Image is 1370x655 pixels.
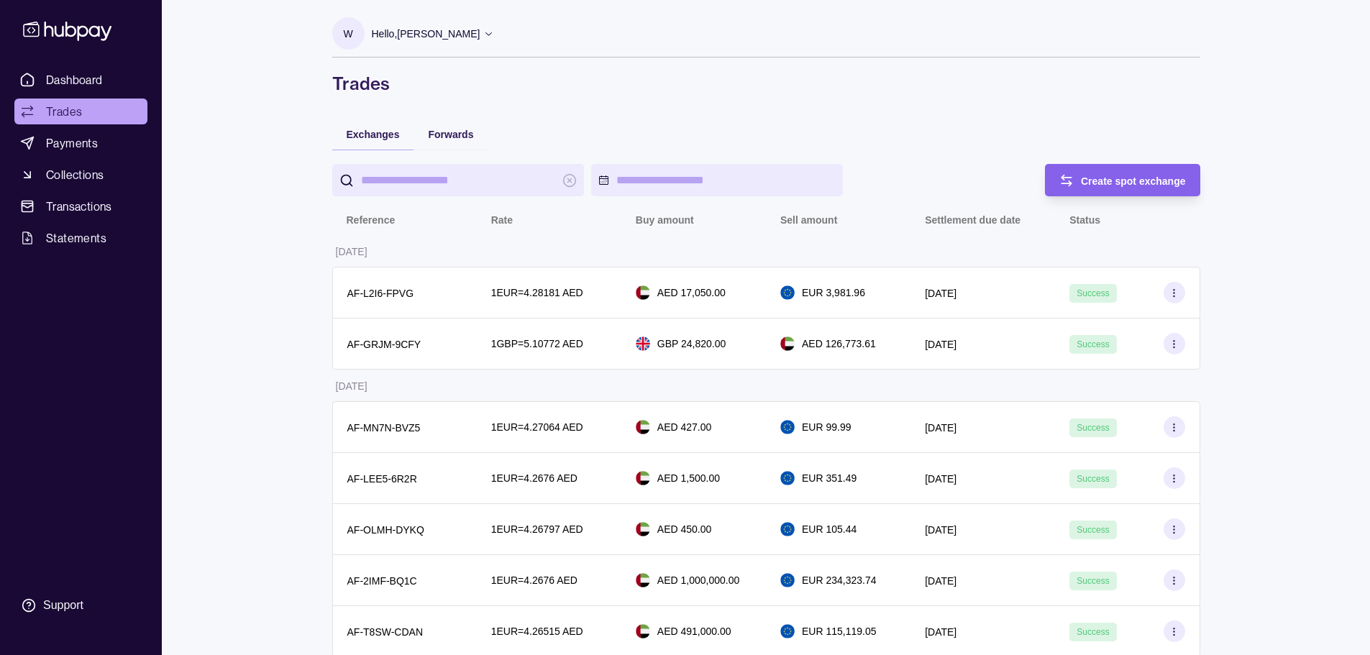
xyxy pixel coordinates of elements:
[780,285,795,300] img: eu
[657,419,712,435] p: AED 427.00
[491,285,583,301] p: 1 EUR = 4.28181 AED
[14,162,147,188] a: Collections
[657,336,726,352] p: GBP 24,820.00
[46,166,104,183] span: Collections
[636,624,650,638] img: ae
[657,521,712,537] p: AED 450.00
[925,473,956,485] p: [DATE]
[361,164,555,196] input: search
[491,419,583,435] p: 1 EUR = 4.27064 AED
[925,339,956,350] p: [DATE]
[802,470,857,486] p: EUR 351.49
[336,246,367,257] p: [DATE]
[14,99,147,124] a: Trades
[1077,474,1109,484] span: Success
[1077,576,1109,586] span: Success
[46,198,112,215] span: Transactions
[14,193,147,219] a: Transactions
[491,470,577,486] p: 1 EUR = 4.2676 AED
[14,67,147,93] a: Dashboard
[1045,164,1200,196] button: Create spot exchange
[1077,288,1109,298] span: Success
[336,380,367,392] p: [DATE]
[347,422,421,434] p: AF-MN7N-BVZ5
[802,521,857,537] p: EUR 105.44
[491,521,583,537] p: 1 EUR = 4.26797 AED
[802,572,877,588] p: EUR 234,323.74
[14,590,147,620] a: Support
[636,336,650,351] img: gb
[491,572,577,588] p: 1 EUR = 4.2676 AED
[46,229,106,247] span: Statements
[802,419,851,435] p: EUR 99.99
[1077,339,1109,349] span: Success
[491,623,583,639] p: 1 EUR = 4.26515 AED
[802,336,876,352] p: AED 126,773.61
[780,471,795,485] img: eu
[332,72,1200,95] h1: Trades
[14,225,147,251] a: Statements
[372,26,480,42] p: Hello, [PERSON_NAME]
[925,214,1020,226] p: Settlement due date
[657,572,739,588] p: AED 1,000,000.00
[657,285,726,301] p: AED 17,050.00
[925,524,956,536] p: [DATE]
[1077,423,1109,433] span: Success
[780,214,837,226] p: Sell amount
[780,336,795,351] img: ae
[802,623,877,639] p: EUR 115,119.05
[46,134,98,152] span: Payments
[802,285,865,301] p: EUR 3,981.96
[428,129,473,140] span: Forwards
[925,575,956,587] p: [DATE]
[46,103,82,120] span: Trades
[636,522,650,536] img: ae
[347,626,424,638] p: AF-T8SW-CDAN
[657,470,720,486] p: AED 1,500.00
[347,214,396,226] p: Reference
[636,214,694,226] p: Buy amount
[636,573,650,587] img: ae
[43,597,83,613] div: Support
[780,624,795,638] img: eu
[347,473,417,485] p: AF-LEE5-6R2R
[347,524,424,536] p: AF-OLMH-DYKQ
[343,26,352,42] p: W
[925,626,956,638] p: [DATE]
[46,71,103,88] span: Dashboard
[491,214,513,226] p: Rate
[925,288,956,299] p: [DATE]
[347,129,400,140] span: Exchanges
[1069,214,1100,226] p: Status
[491,336,583,352] p: 1 GBP = 5.10772 AED
[1081,175,1186,187] span: Create spot exchange
[780,420,795,434] img: eu
[1077,525,1109,535] span: Success
[636,471,650,485] img: ae
[1077,627,1109,637] span: Success
[347,575,417,587] p: AF-2IMF-BQ1C
[636,285,650,300] img: ae
[14,130,147,156] a: Payments
[636,420,650,434] img: ae
[925,422,956,434] p: [DATE]
[347,339,421,350] p: AF-GRJM-9CFY
[780,573,795,587] img: eu
[780,522,795,536] img: eu
[657,623,731,639] p: AED 491,000.00
[347,288,414,299] p: AF-L2I6-FPVG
